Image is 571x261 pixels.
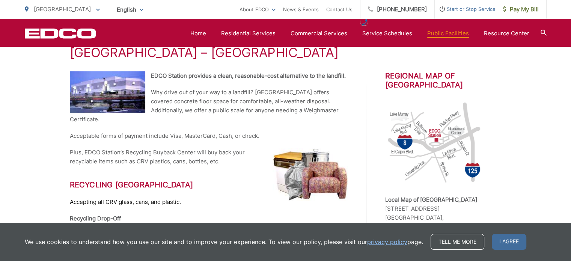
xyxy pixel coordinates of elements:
p: Why drive out of your way to a landfill? [GEOGRAPHIC_DATA] offers covered concrete floor space fo... [70,88,348,124]
a: Tell me more [431,234,484,250]
p: We use cookies to understand how you use our site and to improve your experience. To view our pol... [25,237,423,246]
a: Service Schedules [362,29,412,38]
strong: Recycling Drop-Off [70,215,121,222]
span: Pay My Bill [503,5,539,14]
span: Accepting all CRV glass, cans, and plastic. [70,198,181,205]
a: Residential Services [221,29,276,38]
h2: Regional Map of [GEOGRAPHIC_DATA] [385,71,502,89]
h1: [GEOGRAPHIC_DATA] – [GEOGRAPHIC_DATA] [70,45,502,60]
a: Contact Us [326,5,353,14]
span: English [111,3,149,16]
a: News & Events [283,5,319,14]
p: [STREET_ADDRESS] [GEOGRAPHIC_DATA], [GEOGRAPHIC_DATA] ( ) [385,195,502,240]
strong: Local Map of [GEOGRAPHIC_DATA] [385,196,477,203]
a: Home [190,29,206,38]
a: privacy policy [367,237,407,246]
span: [GEOGRAPHIC_DATA] [34,6,91,13]
div: Call: (619) 287-7555 [360,19,368,26]
a: About EDCO [240,5,276,14]
p: Donation-value items accepted including paper, cardboard, and non-CRV household containers. [70,214,348,232]
p: Plus, EDCO Station’s Recycling Buyback Center will buy back your recyclable items such as CRV pla... [70,148,348,166]
a: Commercial Services [291,29,347,38]
img: map [385,98,483,188]
h2: Recycling [GEOGRAPHIC_DATA] [70,180,348,189]
strong: EDCO Station provides a clean, reasonable-cost alternative to the landfill. [151,72,346,79]
img: EDCO Station La Mesa [70,71,145,113]
a: Public Facilities [427,29,469,38]
a: EDCD logo. Return to the homepage. [25,28,96,39]
span: I agree [492,234,526,250]
img: hfpfyWBK5wQHBAGPgDf9c6qAYOxxMAAAAASUVORK5CYII= [362,19,368,26]
a: Resource Center [484,29,529,38]
p: Acceptable forms of payment include Visa, MasterCard, Cash, or check. [70,131,348,140]
img: Bulky Trash [273,148,348,201]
